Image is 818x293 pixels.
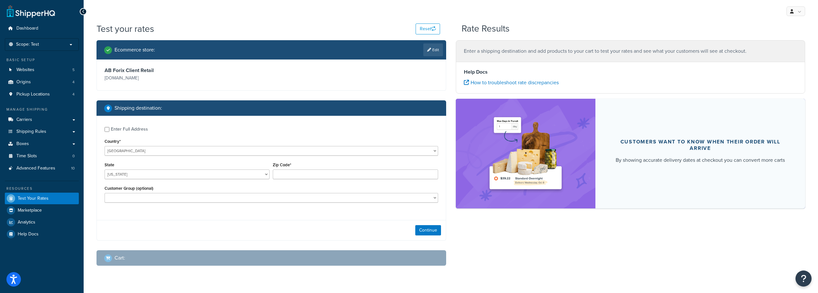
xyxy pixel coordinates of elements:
[115,105,162,111] h2: Shipping destination :
[105,186,153,191] label: Customer Group (optional)
[5,76,79,88] a: Origins4
[115,255,125,261] h2: Cart :
[105,139,121,144] label: Country*
[5,64,79,76] a: Websites5
[5,216,79,228] a: Analytics
[16,153,37,159] span: Time Slots
[5,162,79,174] a: Advanced Features10
[72,79,75,85] span: 4
[5,126,79,138] a: Shipping Rules
[16,92,50,97] span: Pickup Locations
[464,47,797,56] p: Enter a shipping destination and add products to your cart to test your rates and see what your c...
[16,141,29,147] span: Boxes
[115,47,155,53] h2: Ecommerce store :
[18,208,42,213] span: Marketplace
[611,139,790,151] div: Customers want to know when their order will arrive
[105,67,270,74] h3: AB Forix Client Retail
[18,232,39,237] span: Help Docs
[795,270,812,287] button: Open Resource Center
[423,43,443,56] a: Edit
[5,23,79,34] a: Dashboard
[415,225,441,235] button: Continue
[5,205,79,216] a: Marketplace
[5,138,79,150] a: Boxes
[72,67,75,73] span: 5
[16,26,38,31] span: Dashboard
[5,150,79,162] li: Time Slots
[5,193,79,204] a: Test Your Rates
[16,166,55,171] span: Advanced Features
[5,64,79,76] li: Websites
[485,108,566,199] img: feature-image-ddt-36eae7f7280da8017bfb280eaccd9c446f90b1fe08728e4019434db127062ab4.png
[5,76,79,88] li: Origins
[5,57,79,63] div: Basic Setup
[16,79,31,85] span: Origins
[16,67,34,73] span: Websites
[71,166,75,171] span: 10
[5,114,79,126] a: Carriers
[462,24,510,34] h2: Rate Results
[5,150,79,162] a: Time Slots0
[5,186,79,191] div: Resources
[105,127,109,132] input: Enter Full Address
[72,153,75,159] span: 0
[5,228,79,240] a: Help Docs
[105,162,114,167] label: State
[18,196,49,201] span: Test Your Rates
[105,74,270,83] p: [DOMAIN_NAME]
[5,107,79,112] div: Manage Shipping
[464,68,797,76] h4: Help Docs
[273,162,291,167] label: Zip Code*
[464,79,559,86] a: How to troubleshoot rate discrepancies
[97,23,154,35] h1: Test your rates
[18,220,35,225] span: Analytics
[5,88,79,100] li: Pickup Locations
[416,23,440,34] button: Reset
[5,162,79,174] li: Advanced Features
[616,156,785,164] div: By showing accurate delivery dates at checkout you can convert more carts
[16,117,32,123] span: Carriers
[5,88,79,100] a: Pickup Locations4
[72,92,75,97] span: 4
[16,129,46,134] span: Shipping Rules
[16,42,39,47] span: Scope: Test
[111,125,148,134] div: Enter Full Address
